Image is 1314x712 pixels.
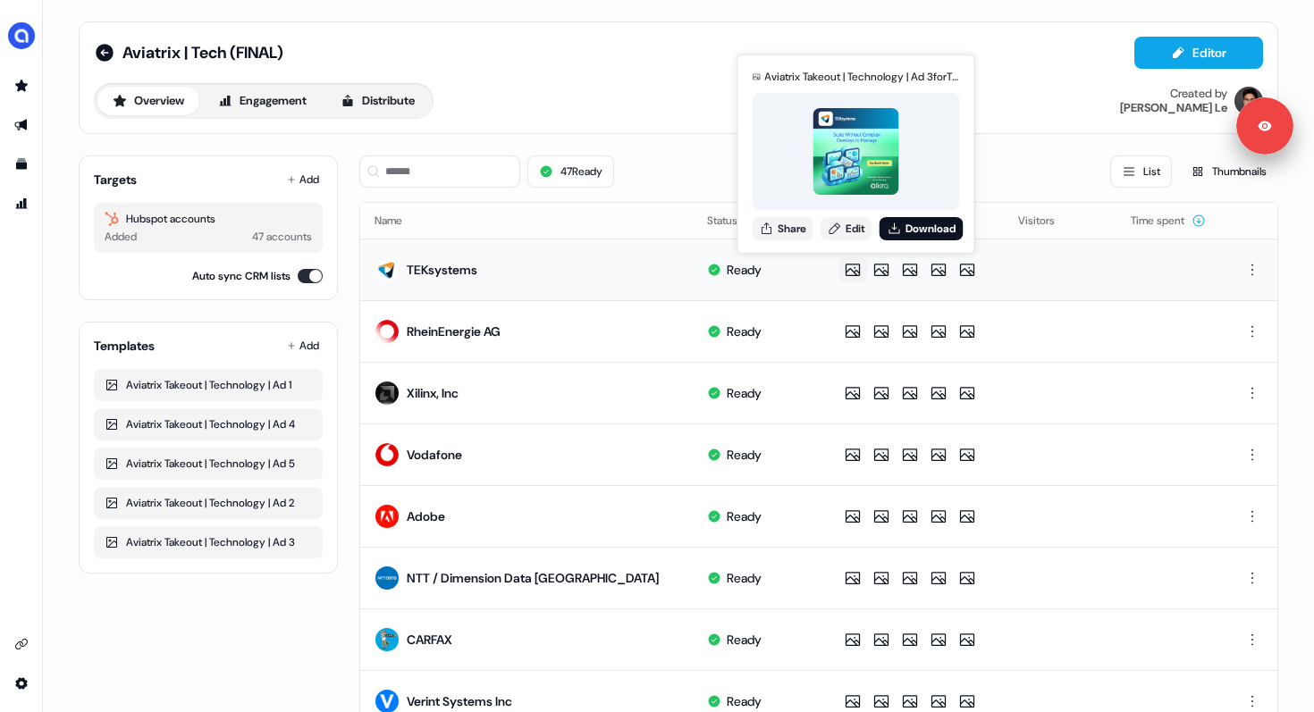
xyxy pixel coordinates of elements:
[7,150,36,179] a: Go to templates
[753,217,813,240] button: Share
[283,333,323,358] button: Add
[105,533,312,551] div: Aviatrix Takeout | Technology | Ad 3
[7,630,36,658] a: Go to integrations
[375,205,424,237] button: Name
[407,569,659,587] div: NTT / Dimension Data [GEOGRAPHIC_DATA]
[527,155,614,188] button: 47Ready
[407,507,445,525] div: Adobe
[1018,205,1076,237] button: Visitors
[203,87,322,115] button: Engagement
[105,228,137,246] div: Added
[727,384,762,402] div: Ready
[283,167,323,192] button: Add
[407,322,501,340] div: RheinEnergie AG
[1134,46,1263,64] a: Editor
[105,415,312,433] div: Aviatrix Takeout | Technology | Ad 4
[407,261,477,279] div: TEKsystems
[105,376,312,394] div: Aviatrix Takeout | Technology | Ad 1
[727,569,762,587] div: Ready
[727,446,762,464] div: Ready
[1179,155,1278,188] button: Thumbnails
[94,171,137,188] div: Targets
[192,267,291,285] label: Auto sync CRM lists
[1131,205,1206,237] button: Time spent
[407,692,512,710] div: Verint Systems Inc
[727,507,762,525] div: Ready
[880,217,964,240] button: Download
[7,111,36,139] a: Go to outbound experience
[105,210,312,228] div: Hubspot accounts
[813,108,899,195] img: asset preview
[1110,155,1172,188] button: List
[707,205,759,237] button: Status
[407,446,462,464] div: Vodafone
[407,631,452,649] div: CARFAX
[1120,101,1227,115] div: [PERSON_NAME] Le
[325,87,430,115] button: Distribute
[407,384,459,402] div: Xilinx, Inc
[727,631,762,649] div: Ready
[764,68,959,86] div: Aviatrix Takeout | Technology | Ad 3 for TEKsystems
[727,692,762,710] div: Ready
[1170,87,1227,101] div: Created by
[1234,87,1263,115] img: Hugh
[7,669,36,698] a: Go to integrations
[94,337,155,355] div: Templates
[7,71,36,100] a: Go to prospects
[727,322,762,340] div: Ready
[105,455,312,473] div: Aviatrix Takeout | Technology | Ad 5
[821,217,872,240] a: Edit
[727,261,762,279] div: Ready
[122,42,283,63] span: Aviatrix | Tech (FINAL)
[1134,37,1263,69] button: Editor
[97,87,199,115] button: Overview
[7,189,36,218] a: Go to attribution
[105,494,312,512] div: Aviatrix Takeout | Technology | Ad 2
[252,228,312,246] div: 47 accounts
